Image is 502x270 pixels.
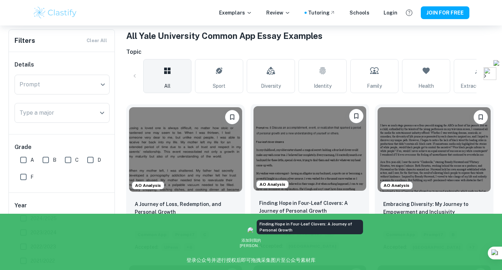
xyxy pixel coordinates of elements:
img: undefined Common App example thumbnail: Finding Hope in Four-Leaf Clovers: A Jou [253,106,367,191]
button: Please log in to bookmark exemplars [474,110,488,124]
button: Please log in to bookmark exemplars [349,109,363,123]
div: Finding Hope in Four-Leaf Clovers: A Journey of Personal Growth [257,220,363,234]
button: Help and Feedback [403,7,415,19]
span: B [53,156,56,164]
a: AO AnalysisPlease log in to bookmark exemplarsEmbracing Diversity: My Journey to Empowerment and ... [375,104,493,257]
button: Please log in to bookmark exemplars [225,110,239,124]
span: AO Analysis [381,182,412,189]
a: AO AnalysisPlease log in to bookmark exemplarsA Journey of Loss, Redemption, and Personal GrowthC... [126,104,245,257]
h6: Details [15,61,110,69]
img: Clastify logo [33,6,78,20]
img: undefined Common App example thumbnail: Embracing Diversity: My Journey to Empow [378,107,491,192]
p: Finding Hope in Four-Leaf Clovers: A Journey of Personal Growth [259,199,361,215]
span: Sport [213,82,225,90]
a: Tutoring [308,9,335,17]
h6: Filters [15,36,35,46]
span: F [30,173,34,181]
span: Diversity [261,82,281,90]
span: All [164,82,171,90]
span: AO Analysis [257,181,288,188]
p: Embracing Diversity: My Journey to Empowerment and Inclusivity [383,200,485,216]
a: Login [384,9,397,17]
a: Schools [350,9,369,17]
span: Extracurricular [461,82,495,90]
button: JOIN FOR FREE [421,6,469,19]
p: Exemplars [219,9,252,17]
p: A Journey of Loss, Redemption, and Personal Growth [135,200,236,216]
img: undefined Common App example thumbnail: A Journey of Loss, Redemption, and Perso [129,107,242,192]
span: Identity [314,82,331,90]
h6: Topic [126,48,493,56]
span: Family [367,82,382,90]
span: AO Analysis [132,182,164,189]
a: AO AnalysisPlease log in to bookmark exemplarsFinding Hope in Four-Leaf Clovers: A Journey of Per... [251,104,369,257]
h6: Year [15,201,110,210]
span: A [30,156,34,164]
h6: Grade [15,143,110,151]
span: Health [418,82,434,90]
h1: All Yale University Common App Essay Examples [126,29,493,42]
button: Open [97,108,107,118]
span: C [75,156,79,164]
p: Review [266,9,290,17]
span: D [97,156,101,164]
